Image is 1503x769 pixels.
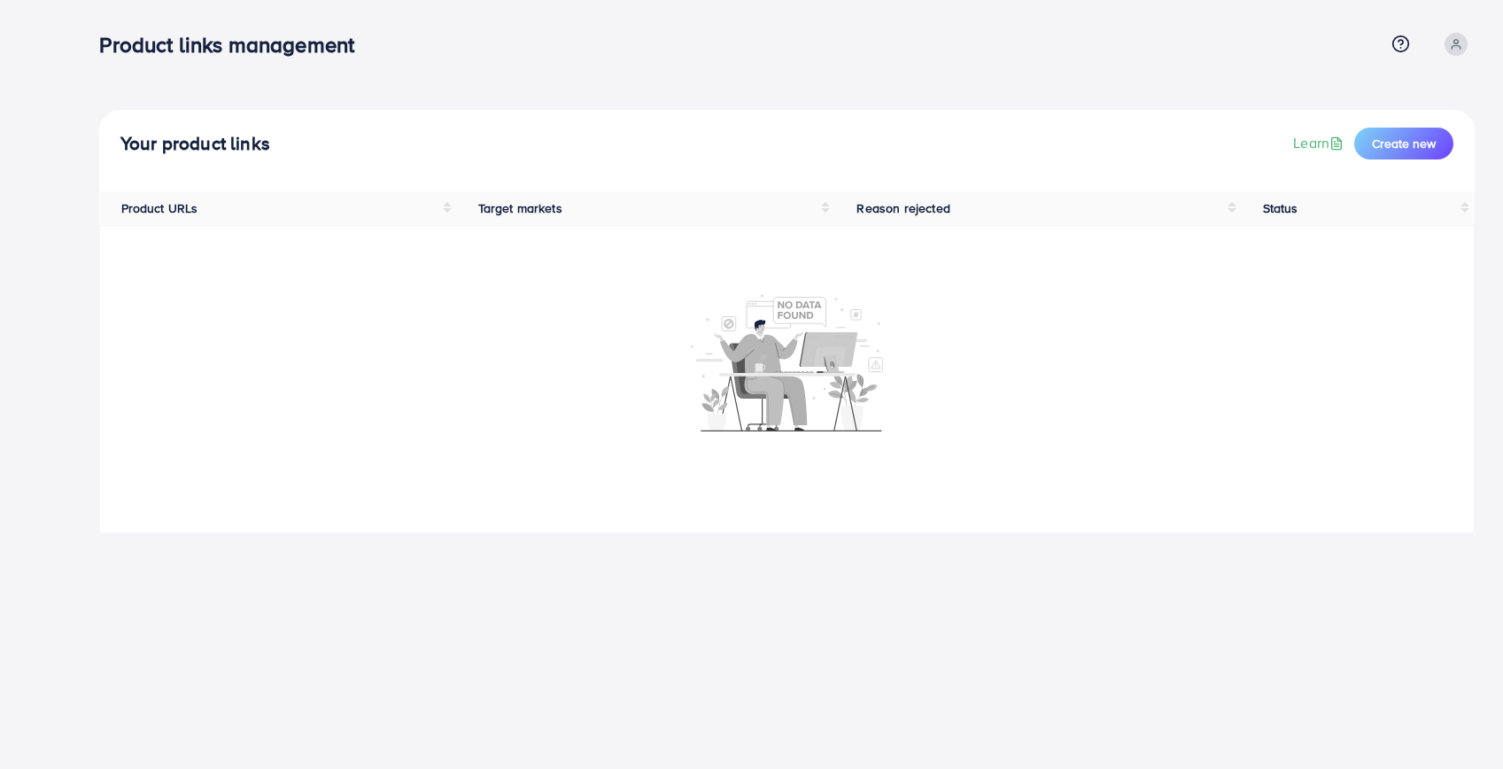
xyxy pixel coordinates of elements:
span: Reason rejected [856,199,949,217]
span: Status [1263,199,1298,217]
a: Learn [1293,133,1347,153]
h4: Your product links [120,133,270,155]
img: No account [691,292,884,431]
span: Create new [1372,135,1436,152]
span: Target markets [478,199,562,217]
h3: Product links management [99,32,368,58]
span: Product URLs [121,199,198,217]
button: Create new [1354,128,1453,159]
